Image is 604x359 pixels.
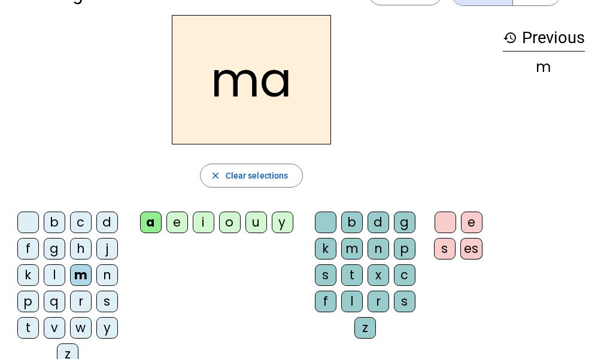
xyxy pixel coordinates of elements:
div: i [193,212,214,233]
div: g [44,238,65,260]
h2: ma [172,15,331,144]
div: e [461,212,482,233]
div: s [96,291,118,312]
div: o [219,212,241,233]
div: l [44,264,65,286]
div: p [17,291,39,312]
div: m [503,60,585,74]
div: k [315,238,336,260]
div: z [354,317,376,339]
span: Clear selections [226,168,289,183]
div: j [96,238,118,260]
div: q [44,291,65,312]
div: g [394,212,415,233]
div: k [17,264,39,286]
mat-icon: history [503,31,517,45]
div: l [341,291,363,312]
div: r [70,291,92,312]
div: es [460,238,482,260]
div: t [17,317,39,339]
div: c [70,212,92,233]
div: d [96,212,118,233]
div: a [140,212,162,233]
h3: Previous [503,25,585,52]
div: p [394,238,415,260]
div: s [434,238,456,260]
div: m [341,238,363,260]
div: d [368,212,389,233]
button: Clear selections [200,164,303,188]
mat-icon: close [210,170,221,181]
div: r [368,291,389,312]
div: f [17,238,39,260]
div: x [368,264,389,286]
div: u [245,212,267,233]
div: n [368,238,389,260]
div: b [44,212,65,233]
div: v [44,317,65,339]
div: y [96,317,118,339]
div: b [341,212,363,233]
div: f [315,291,336,312]
div: y [272,212,293,233]
div: s [315,264,336,286]
div: h [70,238,92,260]
div: s [394,291,415,312]
div: e [166,212,188,233]
div: c [394,264,415,286]
div: w [70,317,92,339]
div: n [96,264,118,286]
div: m [70,264,92,286]
div: t [341,264,363,286]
